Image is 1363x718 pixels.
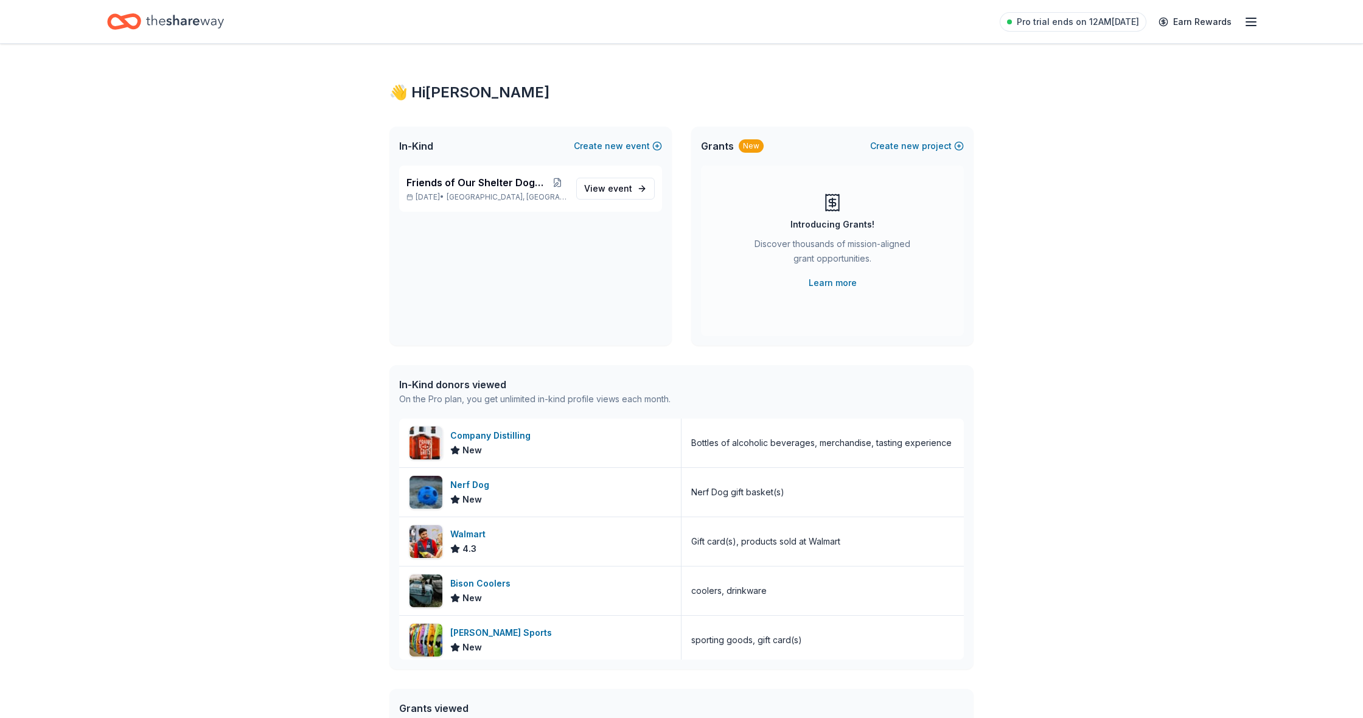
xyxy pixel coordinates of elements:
span: New [462,640,482,655]
span: View [584,181,632,196]
a: Earn Rewards [1151,11,1239,33]
div: Walmart [450,527,490,542]
span: In-Kind [399,139,433,153]
div: sporting goods, gift card(s) [691,633,802,647]
a: Learn more [809,276,857,290]
img: Image for Company Distilling [410,427,442,459]
a: Home [107,7,224,36]
span: New [462,591,482,605]
span: Friends of Our Shelter Dogs Poker Run [406,175,548,190]
div: In-Kind donors viewed [399,377,671,392]
div: Bison Coolers [450,576,515,591]
span: Pro trial ends on 12AM[DATE] [1017,15,1139,29]
span: Grants [701,139,734,153]
div: Nerf Dog gift basket(s) [691,485,784,500]
div: Discover thousands of mission-aligned grant opportunities. [750,237,915,271]
span: event [608,183,632,193]
img: Image for Dunham's Sports [410,624,442,657]
div: Company Distilling [450,428,535,443]
span: New [462,492,482,507]
p: [DATE] • [406,192,566,202]
div: [PERSON_NAME] Sports [450,626,557,640]
div: On the Pro plan, you get unlimited in-kind profile views each month. [399,392,671,406]
a: Pro trial ends on 12AM[DATE] [1000,12,1146,32]
img: Image for Walmart [410,525,442,558]
span: new [901,139,919,153]
img: Image for Nerf Dog [410,476,442,509]
div: 👋 Hi [PERSON_NAME] [389,83,974,102]
div: New [739,139,764,153]
img: Image for Bison Coolers [410,574,442,607]
span: New [462,443,482,458]
div: coolers, drinkware [691,584,767,598]
a: View event [576,178,655,200]
span: new [605,139,623,153]
span: [GEOGRAPHIC_DATA], [GEOGRAPHIC_DATA] [447,192,566,202]
div: Grants viewed [399,701,633,716]
div: Nerf Dog [450,478,494,492]
div: Introducing Grants! [790,217,874,232]
div: Bottles of alcoholic beverages, merchandise, tasting experience [691,436,952,450]
div: Gift card(s), products sold at Walmart [691,534,840,549]
button: Createnewproject [870,139,964,153]
span: 4.3 [462,542,476,556]
button: Createnewevent [574,139,662,153]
